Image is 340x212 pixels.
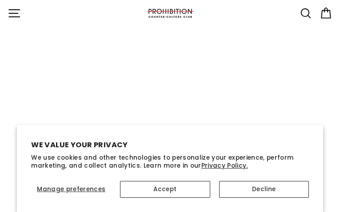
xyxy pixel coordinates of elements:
[31,154,309,169] p: We use cookies and other technologies to personalize your experience, perform marketing, and coll...
[31,181,111,198] button: Manage preferences
[219,181,309,198] button: Decline
[120,181,210,198] button: Accept
[201,161,248,170] a: Privacy Policy.
[31,139,309,150] h2: We value your privacy
[37,185,105,193] span: Manage preferences
[146,9,195,18] img: PROHIBITION COUNTER-CULTURE CLUB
